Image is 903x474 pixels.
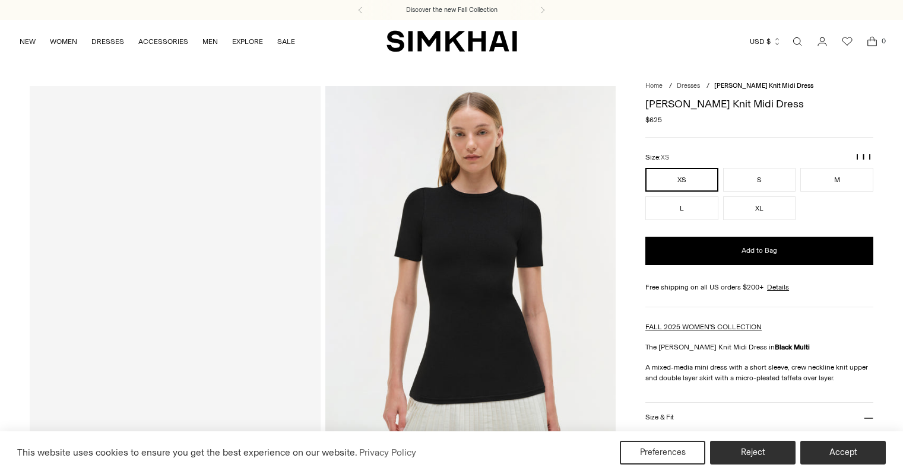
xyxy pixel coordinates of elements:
span: [PERSON_NAME] Knit Midi Dress [714,82,813,90]
span: This website uses cookies to ensure you get the best experience on our website. [17,447,357,458]
button: XL [723,196,796,220]
a: EXPLORE [232,28,263,55]
a: Discover the new Fall Collection [406,5,498,15]
span: Add to Bag [742,246,777,256]
a: Open cart modal [860,30,884,53]
strong: Black Multi [775,343,810,351]
a: WOMEN [50,28,77,55]
a: Dresses [677,82,700,90]
button: Add to Bag [645,237,873,265]
a: ACCESSORIES [138,28,188,55]
p: The [PERSON_NAME] Knit Midi Dress in [645,342,873,352]
a: NEW [20,28,36,55]
a: SALE [277,28,295,55]
span: XS [661,154,669,161]
button: S [723,168,796,192]
button: XS [645,168,718,192]
a: SIMKHAI [386,30,517,53]
h1: [PERSON_NAME] Knit Midi Dress [645,98,873,109]
button: Reject [710,441,796,465]
span: $625 [645,114,662,125]
a: Details [767,282,789,292]
div: / [706,81,709,91]
a: Home [645,82,663,90]
a: Privacy Policy (opens in a new tab) [357,444,418,462]
button: Preferences [620,441,705,465]
button: Accept [800,441,886,465]
a: Open search modal [785,30,809,53]
div: / [669,81,672,91]
a: MEN [202,28,218,55]
a: DRESSES [91,28,124,55]
button: USD $ [750,28,781,55]
div: Free shipping on all US orders $200+ [645,282,873,292]
a: Wishlist [835,30,859,53]
a: FALL 2025 WOMEN'S COLLECTION [645,323,762,331]
h3: Size & Fit [645,413,674,421]
p: A mixed-media mini dress with a short sleeve, crew neckline knit upper and double layer skirt wit... [645,362,873,383]
button: L [645,196,718,220]
span: 0 [878,36,889,46]
button: M [800,168,873,192]
nav: breadcrumbs [645,81,873,91]
a: Go to the account page [810,30,834,53]
button: Size & Fit [645,403,873,433]
label: Size: [645,152,669,163]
